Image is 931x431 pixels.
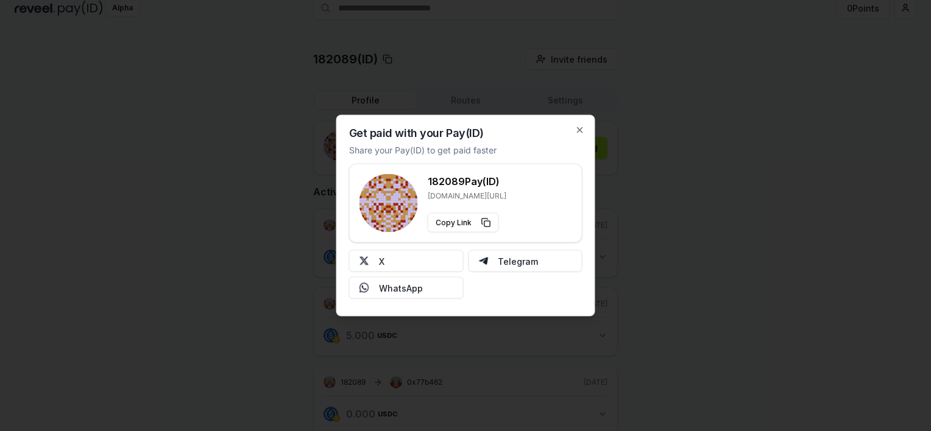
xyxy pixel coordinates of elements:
[359,256,369,266] img: X
[349,277,464,299] button: WhatsApp
[428,191,506,201] p: [DOMAIN_NAME][URL]
[349,128,484,139] h2: Get paid with your Pay(ID)
[428,213,499,233] button: Copy Link
[349,144,497,156] p: Share your Pay(ID) to get paid faster
[359,283,369,293] img: Whatsapp
[468,250,582,272] button: Telegram
[349,250,464,272] button: X
[428,174,506,189] h3: 182089 Pay(ID)
[478,256,488,266] img: Telegram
